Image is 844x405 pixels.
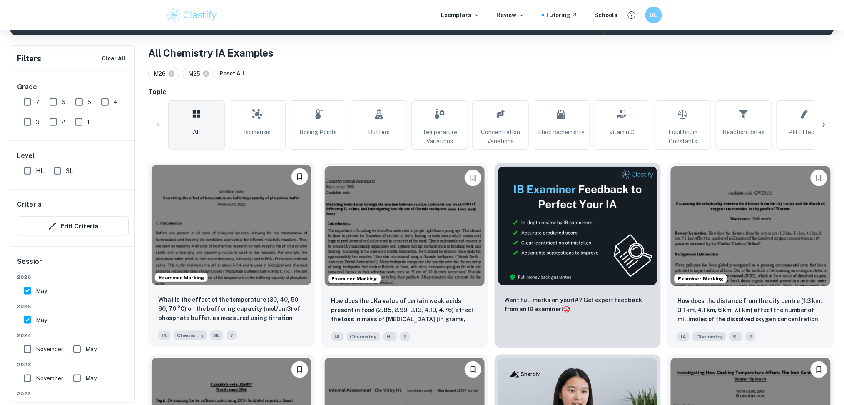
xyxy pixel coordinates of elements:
[62,97,65,107] span: 6
[17,332,129,339] span: 2024
[415,127,464,146] span: Temperature Variations
[36,374,63,383] span: November
[17,53,41,65] h6: Filters
[329,275,381,282] span: Examiner Marking
[811,170,827,186] button: Bookmark
[148,87,834,97] h6: Topic
[347,332,380,341] span: Chemistry
[671,166,831,286] img: Chemistry IA example thumbnail: How does the distance from the city cent
[546,10,578,20] a: Tutoring
[148,67,179,80] div: M26
[291,168,308,185] button: Bookmark
[244,127,271,137] span: Isomerism
[17,361,129,368] span: 2023
[148,45,834,60] h1: All Chemistry IA Examples
[36,286,47,295] span: May
[625,8,639,22] button: Help and Feedback
[299,127,337,137] span: Boiling Points
[188,69,204,78] span: M25
[158,331,170,340] span: IA
[465,170,481,186] button: Bookmark
[693,332,726,341] span: Chemistry
[677,296,824,325] p: How does the distance from the city centre (1.3 km, 3.1 km, 4.1 km, 6 km, 7.1 km) affect the numb...
[505,295,651,314] p: Want full marks on your IA ? Get expert feedback from an IB examiner!
[538,127,585,137] span: Electrochemistry
[158,295,305,323] p: What is the effect of the temperature (30, 40, 50, 60, 70 °C) on the buffering capacity (mol/dm3)...
[291,361,308,378] button: Bookmark
[441,10,480,20] p: Exemplars
[17,302,129,310] span: 2025
[166,7,219,23] img: Clastify logo
[87,117,90,127] span: 1
[87,97,91,107] span: 5
[113,97,117,107] span: 4
[17,390,129,397] span: 2022
[148,163,315,348] a: Examiner MarkingBookmarkWhat is the effect of the temperature (30, 40, 50, 60, 70 °C) on the buff...
[17,151,129,161] h6: Level
[667,163,834,348] a: Examiner MarkingBookmarkHow does the distance from the city centre (1.3 km, 3.1 km, 4.1 km, 6 km,...
[85,374,97,383] span: May
[36,166,44,175] span: HL
[155,274,207,281] span: Examiner Marking
[85,345,97,354] span: May
[36,315,47,325] span: May
[36,345,63,354] span: November
[649,10,658,20] h6: DE
[465,361,481,378] button: Bookmark
[17,216,129,236] button: Edit Criteria
[321,163,488,348] a: Examiner MarkingBookmarkHow does the pKa value of certain weak acids present in food (2.85, 2.99,...
[595,10,618,20] a: Schools
[17,257,129,273] h6: Session
[193,127,200,137] span: All
[100,52,128,65] button: Clear All
[17,200,42,210] h6: Criteria
[17,82,129,92] h6: Grade
[62,117,65,127] span: 2
[723,127,765,137] span: Reaction Rates
[610,127,635,137] span: Vitamin C
[497,10,525,20] p: Review
[677,332,690,341] span: IA
[495,163,661,348] a: ThumbnailWant full marks on yourIA? Get expert feedback from an IB examiner!
[675,275,727,282] span: Examiner Marking
[174,331,207,340] span: Chemistry
[66,166,73,175] span: SL
[645,7,662,23] button: DE
[36,97,40,107] span: 7
[729,332,742,341] span: SL
[658,127,707,146] span: Equilibrium Constants
[17,273,129,281] span: 2026
[36,117,40,127] span: 3
[154,69,169,78] span: M26
[476,127,525,146] span: Concentration Variations
[210,331,223,340] span: SL
[368,127,390,137] span: Buffers
[217,67,246,80] button: Reset All
[325,166,485,286] img: Chemistry IA example thumbnail: How does the pKa value of certain weak a
[227,331,237,340] span: 7
[331,332,344,341] span: IA
[383,332,397,341] span: HL
[811,361,827,378] button: Bookmark
[498,166,658,285] img: Thumbnail
[789,127,820,137] span: pH Effects
[331,296,478,325] p: How does the pKa value of certain weak acids present in food (2.85, 2.99, 3.13, 4.10, 4.76) affec...
[746,332,756,341] span: 7
[152,165,311,285] img: Chemistry IA example thumbnail: What is the effect of the temperature (3
[563,306,570,312] span: 🎯
[400,332,410,341] span: 7
[183,67,214,80] div: M25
